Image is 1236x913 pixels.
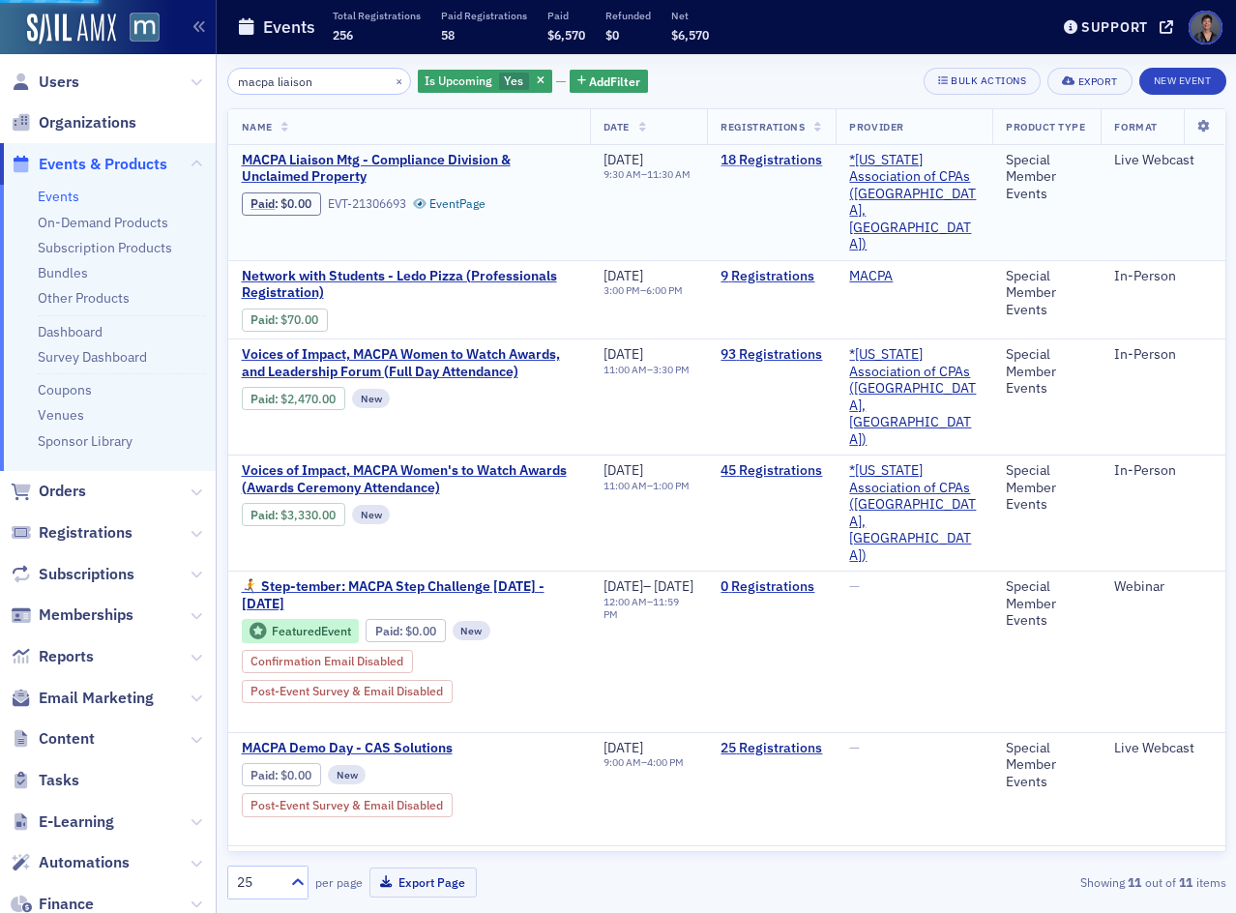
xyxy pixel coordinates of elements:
[1047,68,1132,95] button: Export
[1125,873,1145,891] strong: 11
[849,462,979,564] a: *[US_STATE] Association of CPAs ([GEOGRAPHIC_DATA], [GEOGRAPHIC_DATA])
[242,578,576,612] span: 🏃‍➡️ Step-tember: MACPA Step Challenge Sept. 15 - Oct. 15, 2025
[38,323,103,340] a: Dashboard
[405,624,436,638] span: $0.00
[27,14,116,44] img: SailAMX
[11,604,133,626] a: Memberships
[603,284,683,297] div: –
[250,392,275,406] a: Paid
[227,68,412,95] input: Search…
[39,522,132,544] span: Registrations
[250,768,275,782] a: Paid
[242,152,576,186] a: MACPA Liaison Mtg - Compliance Division & Unclaimed Property
[603,595,679,621] time: 11:59 PM
[504,73,523,88] span: Yes
[242,763,321,786] div: Paid: 26 - $0
[242,619,360,643] div: Featured Event
[721,268,822,285] a: 9 Registrations
[263,15,315,39] h1: Events
[250,508,280,522] span: :
[603,168,691,181] div: –
[11,481,86,502] a: Orders
[237,872,280,893] div: 25
[1006,462,1087,514] div: Special Member Events
[1114,346,1211,364] div: In-Person
[721,120,805,133] span: Registrations
[39,564,134,585] span: Subscriptions
[603,151,643,168] span: [DATE]
[849,739,860,756] span: —
[39,728,95,750] span: Content
[849,346,979,448] a: *[US_STATE] Association of CPAs ([GEOGRAPHIC_DATA], [GEOGRAPHIC_DATA])
[849,152,979,253] span: *Maryland Association of CPAs (Timonium, MD)
[603,283,640,297] time: 3:00 PM
[39,481,86,502] span: Orders
[39,646,94,667] span: Reports
[1114,268,1211,285] div: In-Person
[1114,462,1211,480] div: In-Person
[333,9,421,22] p: Total Registrations
[369,868,477,898] button: Export Page
[39,112,136,133] span: Organizations
[352,389,391,408] div: New
[11,770,79,791] a: Tasks
[250,196,275,211] a: Paid
[413,196,486,211] a: EventPage
[849,577,860,595] span: —
[11,522,132,544] a: Registrations
[242,740,576,757] a: MACPA Demo Day - CAS Solutions
[653,363,690,376] time: 3:30 PM
[280,768,311,782] span: $0.00
[425,73,492,88] span: Is Upcoming
[603,578,694,596] div: –
[375,624,405,638] span: :
[242,268,576,302] a: Network with Students - Ledo Pizza (Professionals Registration)
[39,811,114,833] span: E-Learning
[589,73,640,90] span: Add Filter
[603,479,647,492] time: 11:00 AM
[603,739,643,756] span: [DATE]
[603,755,641,769] time: 9:00 AM
[11,112,136,133] a: Organizations
[242,578,576,612] a: 🏃‍➡️ Step-tember: MACPA Step Challenge [DATE] - [DATE]
[352,505,391,524] div: New
[38,432,132,450] a: Sponsor Library
[721,346,822,364] a: 93 Registrations
[242,680,454,703] div: Post-Event Survey
[653,479,690,492] time: 1:00 PM
[441,9,527,22] p: Paid Registrations
[242,346,576,380] a: Voices of Impact, MACPA Women to Watch Awards, and Leadership Forum (Full Day Attendance)
[242,462,576,496] span: Voices of Impact, MACPA Women's to Watch Awards (Awards Ceremony Attendance)
[603,461,643,479] span: [DATE]
[39,852,130,873] span: Automations
[1081,18,1148,36] div: Support
[605,9,651,22] p: Refunded
[250,392,280,406] span: :
[849,268,893,285] a: MACPA
[1006,578,1087,630] div: Special Member Events
[242,740,567,757] span: MACPA Demo Day - CAS Solutions
[38,289,130,307] a: Other Products
[280,392,336,406] span: $2,470.00
[721,740,822,757] a: 25 Registrations
[333,27,353,43] span: 256
[603,345,643,363] span: [DATE]
[603,577,643,595] span: [DATE]
[250,312,275,327] a: Paid
[1006,346,1087,398] div: Special Member Events
[849,152,979,253] a: *[US_STATE] Association of CPAs ([GEOGRAPHIC_DATA], [GEOGRAPHIC_DATA])
[375,624,399,638] a: Paid
[366,619,445,642] div: Paid: 1 - $0
[250,768,280,782] span: :
[242,120,273,133] span: Name
[647,167,691,181] time: 11:30 AM
[603,167,641,181] time: 9:30 AM
[1006,268,1087,319] div: Special Member Events
[11,852,130,873] a: Automations
[570,70,649,94] button: AddFilter
[38,264,88,281] a: Bundles
[272,626,351,636] div: Featured Event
